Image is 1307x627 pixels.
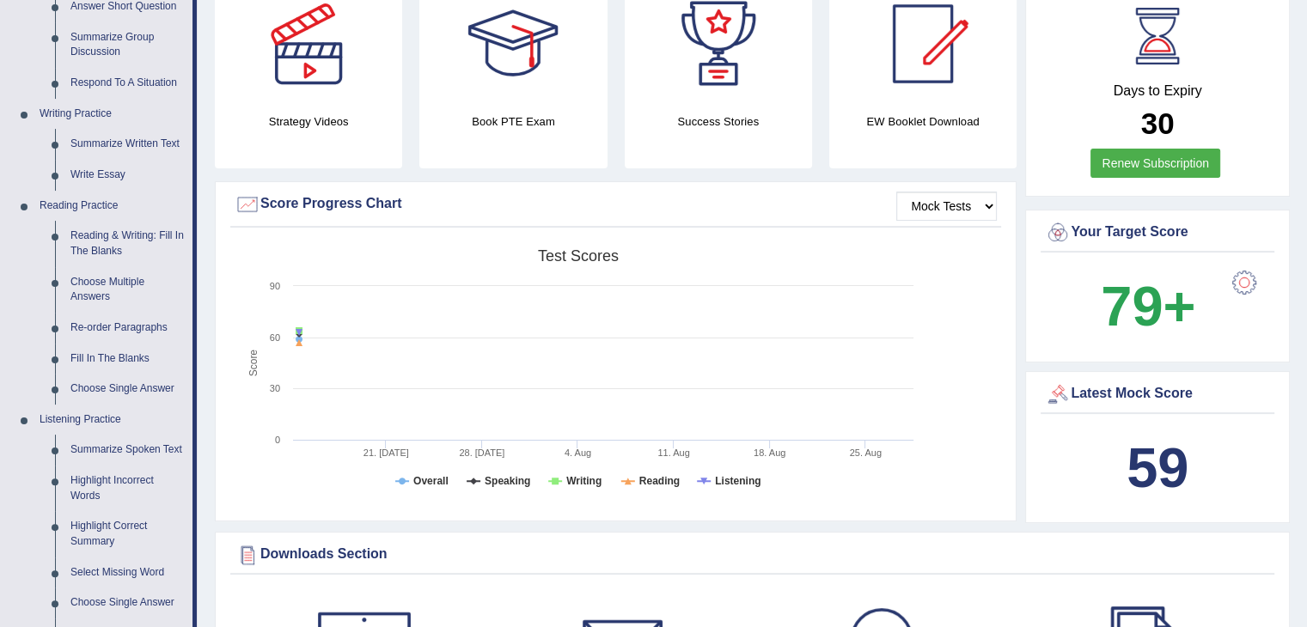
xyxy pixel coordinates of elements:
a: Highlight Correct Summary [63,511,192,557]
h4: Success Stories [625,113,812,131]
tspan: Listening [715,475,760,487]
a: Reading Practice [32,191,192,222]
div: Your Target Score [1045,220,1270,246]
a: Re-order Paragraphs [63,313,192,344]
a: Renew Subscription [1090,149,1220,178]
text: 30 [270,383,280,393]
a: Respond To A Situation [63,68,192,99]
tspan: 21. [DATE] [363,447,409,458]
h4: Days to Expiry [1045,83,1270,99]
tspan: 11. Aug [657,447,689,458]
a: Fill In The Blanks [63,344,192,374]
a: Choose Multiple Answers [63,267,192,313]
b: 30 [1141,107,1175,140]
tspan: Score [247,350,260,377]
text: 90 [270,281,280,291]
text: 60 [270,332,280,343]
a: Highlight Incorrect Words [63,466,192,511]
tspan: Test scores [538,247,619,265]
tspan: 28. [DATE] [459,447,504,458]
a: Summarize Written Text [63,129,192,160]
a: Reading & Writing: Fill In The Blanks [63,221,192,266]
a: Choose Single Answer [63,587,192,618]
tspan: Reading [639,475,680,487]
tspan: 25. Aug [850,447,882,458]
div: Latest Mock Score [1045,381,1270,407]
tspan: Speaking [485,475,530,487]
a: Summarize Group Discussion [63,22,192,68]
b: 79+ [1101,275,1195,338]
h4: Strategy Videos [215,113,402,131]
tspan: Writing [566,475,602,487]
a: Writing Practice [32,99,192,130]
a: Summarize Spoken Text [63,435,192,466]
h4: Book PTE Exam [419,113,607,131]
a: Listening Practice [32,405,192,435]
div: Score Progress Chart [235,192,997,217]
b: 59 [1127,436,1188,499]
text: 0 [275,435,280,445]
tspan: 18. Aug [754,447,785,458]
a: Choose Single Answer [63,374,192,405]
tspan: Overall [413,475,449,487]
h4: EW Booklet Download [829,113,1017,131]
a: Write Essay [63,160,192,191]
tspan: 4. Aug [565,447,591,458]
div: Downloads Section [235,542,1270,568]
a: Select Missing Word [63,557,192,588]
